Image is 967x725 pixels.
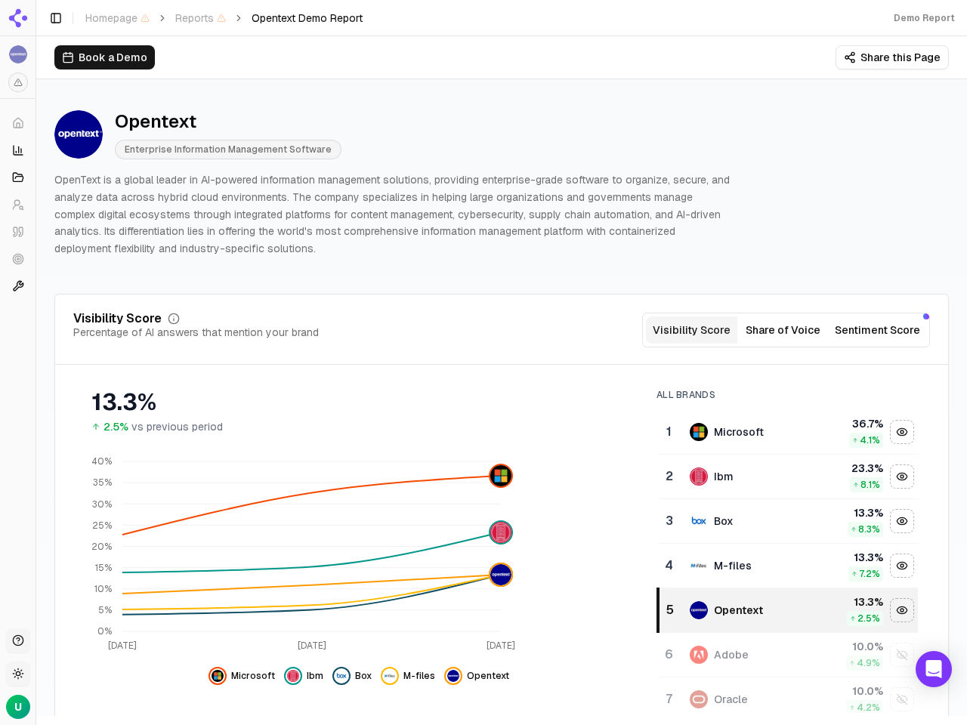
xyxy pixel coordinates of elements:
[98,604,112,616] tspan: 5%
[714,424,764,440] div: Microsoft
[664,423,675,441] div: 1
[859,568,880,580] span: 7.2 %
[818,639,884,654] div: 10.0 %
[664,690,675,708] div: 7
[467,670,509,682] span: Opentext
[490,564,511,585] img: opentext
[890,554,914,578] button: Hide m-files data
[658,498,918,543] tr: 3boxBox13.3%8.3%Hide box data
[818,683,884,699] div: 10.0 %
[384,670,396,682] img: m-files
[73,325,319,340] div: Percentage of AI answers that mention your brand
[664,512,675,530] div: 3
[332,667,372,685] button: Hide box data
[829,316,926,344] button: Sentiment Score
[666,601,675,619] div: 5
[690,423,708,441] img: microsoft
[54,171,731,258] p: OpenText is a global leader in AI-powered information management solutions, providing enterprise-...
[447,670,459,682] img: opentext
[714,558,752,573] div: M-files
[85,11,363,26] nav: breadcrumb
[92,498,112,510] tspan: 30%
[860,434,880,446] span: 4.1 %
[860,479,880,491] span: 8.1 %
[894,12,955,24] div: Demo Report
[91,541,112,553] tspan: 20%
[890,598,914,622] button: Hide opentext data
[690,467,708,486] img: ibm
[657,389,918,401] div: All Brands
[212,670,224,682] img: microsoft
[818,416,884,431] div: 36.7 %
[836,45,949,69] button: Share this Page
[818,594,884,609] div: 13.3 %
[916,651,952,687] div: Open Intercom Messenger
[85,11,150,26] span: Homepage
[54,110,103,159] img: OpenText
[857,657,880,669] span: 4.9 %
[97,625,112,637] tspan: 0%
[355,670,372,682] span: Box
[92,519,112,531] tspan: 25%
[444,667,509,685] button: Hide opentext data
[890,509,914,533] button: Hide box data
[664,557,675,575] div: 4
[857,702,880,714] span: 4.2 %
[818,461,884,476] div: 23.3 %
[91,389,626,416] div: 13.3%
[14,699,22,714] span: U
[95,562,112,574] tspan: 15%
[714,514,734,529] div: Box
[298,639,326,651] tspan: [DATE]
[335,670,348,682] img: box
[103,419,128,434] span: 2.5%
[818,505,884,520] div: 13.3 %
[857,612,880,625] span: 2.5 %
[231,670,275,682] span: Microsoft
[658,543,918,588] tr: 4m-filesM-files13.3%7.2%Hide m-files data
[690,557,708,575] img: m-files
[658,410,918,455] tr: 1microsoftMicrosoft36.7%4.1%Hide microsoft data
[890,643,914,667] button: Show adobe data
[658,588,918,632] tr: 5opentextOpentext13.3%2.5%Hide opentext data
[690,646,708,664] img: adobe
[54,45,155,69] button: Book a Demo
[664,467,675,486] div: 2
[252,11,363,26] span: Opentext Demo Report
[818,550,884,565] div: 13.3 %
[115,110,341,134] div: Opentext
[890,420,914,444] button: Hide microsoft data
[403,670,435,682] span: M-files
[890,464,914,489] button: Hide ibm data
[714,603,763,618] div: Opentext
[664,646,675,664] div: 6
[73,313,162,325] div: Visibility Score
[487,639,515,651] tspan: [DATE]
[91,455,112,467] tspan: 40%
[658,632,918,677] tr: 6adobeAdobe10.0%4.9%Show adobe data
[381,667,435,685] button: Hide m-files data
[890,687,914,711] button: Show oracle data
[690,512,708,530] img: box
[737,316,829,344] button: Share of Voice
[690,690,708,708] img: oracle
[287,670,299,682] img: ibm
[690,601,708,619] img: opentext
[646,316,737,344] button: Visibility Score
[490,522,511,543] img: ibm
[307,670,323,682] span: Ibm
[94,583,112,595] tspan: 10%
[658,454,918,498] tr: 2ibmIbm23.3%8.1%Hide ibm data
[108,639,137,651] tspan: [DATE]
[93,477,112,489] tspan: 35%
[131,419,223,434] span: vs previous period
[284,667,323,685] button: Hide ibm data
[115,140,341,159] span: Enterprise Information Management Software
[490,464,511,486] img: microsoft
[714,692,748,707] div: Oracle
[858,523,880,535] span: 8.3 %
[175,11,226,26] span: Reports
[658,677,918,721] tr: 7oracleOracle10.0%4.2%Show oracle data
[714,469,734,484] div: Ibm
[714,647,749,662] div: Adobe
